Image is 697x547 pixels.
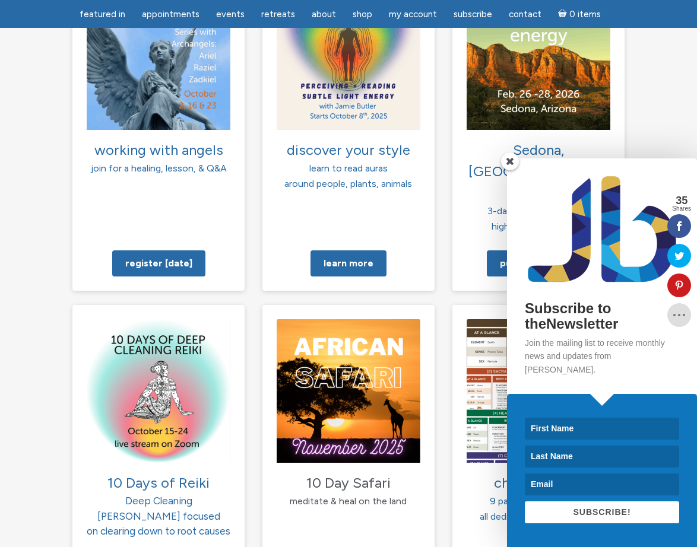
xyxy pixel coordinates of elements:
[382,3,444,26] a: My Account
[209,3,252,26] a: Events
[389,9,437,20] span: My Account
[142,9,199,20] span: Appointments
[290,495,407,507] span: meditate & heal on the land
[551,2,608,26] a: Cart0 items
[672,206,691,212] span: Shares
[525,501,679,523] button: SUBSCRIBE!
[525,446,679,468] input: Last Name
[254,3,302,26] a: Retreats
[509,9,541,20] span: Contact
[525,336,679,376] p: Join the mailing list to receive monthly news and updates from [PERSON_NAME].
[94,141,223,158] span: working with angels
[525,473,679,495] input: Email
[525,301,679,332] h2: Subscribe to theNewsletter
[97,478,220,522] span: Deep Cleaning [PERSON_NAME] focused
[502,3,549,26] a: Contact
[309,163,388,174] span: learn to read auras
[569,10,601,19] span: 0 items
[135,3,207,26] a: Appointments
[454,9,492,20] span: Subscribe
[305,3,343,26] a: About
[287,141,410,158] span: discover your style
[107,474,210,491] span: 10 Days of Reiki
[525,418,679,440] input: First Name
[353,9,372,20] span: Shop
[112,250,205,276] a: Register [DATE]
[80,9,125,20] span: featured in
[306,474,391,491] span: 10 Day Safari
[72,3,132,26] a: featured in
[468,141,608,201] span: Sedona, [GEOGRAPHIC_DATA]
[311,250,386,276] a: Learn more
[87,525,230,537] span: on clearing down to root causes
[573,507,631,517] span: SUBSCRIBE!
[284,178,412,189] span: around people, plants, animals
[312,9,336,20] span: About
[446,3,499,26] a: Subscribe
[346,3,379,26] a: Shop
[558,9,569,20] i: Cart
[261,9,295,20] span: Retreats
[672,195,691,206] span: 35
[216,9,245,20] span: Events
[91,163,227,174] span: join for a healing, lesson, & Q&A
